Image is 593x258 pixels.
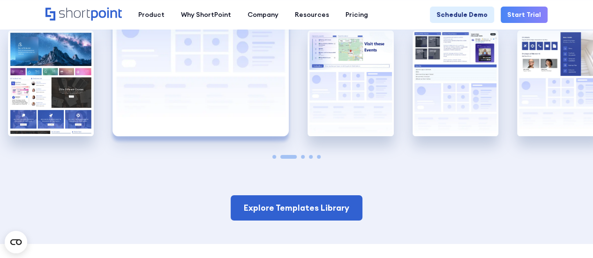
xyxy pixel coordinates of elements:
[239,7,286,23] a: Company
[248,10,278,20] div: Company
[272,155,276,159] span: Go to slide 1
[130,7,173,23] a: Product
[301,155,305,159] span: Go to slide 3
[308,30,393,136] img: Internal SharePoint site example for company policy
[5,231,27,253] button: Open CMP widget
[231,195,362,221] a: Explore Templates Library
[430,7,494,23] a: Schedule Demo
[286,7,337,23] a: Resources
[317,155,321,159] span: Go to slide 5
[309,155,313,159] span: Go to slide 4
[295,10,329,20] div: Resources
[501,7,548,23] a: Start Trial
[424,149,593,258] iframe: Chat Widget
[413,30,498,136] div: 4 / 5
[413,30,498,136] img: SharePoint Communication site example for news
[280,155,297,159] span: Go to slide 2
[45,7,122,22] a: Home
[138,10,165,20] div: Product
[8,30,94,136] div: 1 / 5
[181,10,231,20] div: Why ShortPoint
[308,30,393,136] div: 3 / 5
[173,7,239,23] a: Why ShortPoint
[345,10,368,20] div: Pricing
[8,30,94,136] img: Best SharePoint Intranet Site Designs
[337,7,376,23] a: Pricing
